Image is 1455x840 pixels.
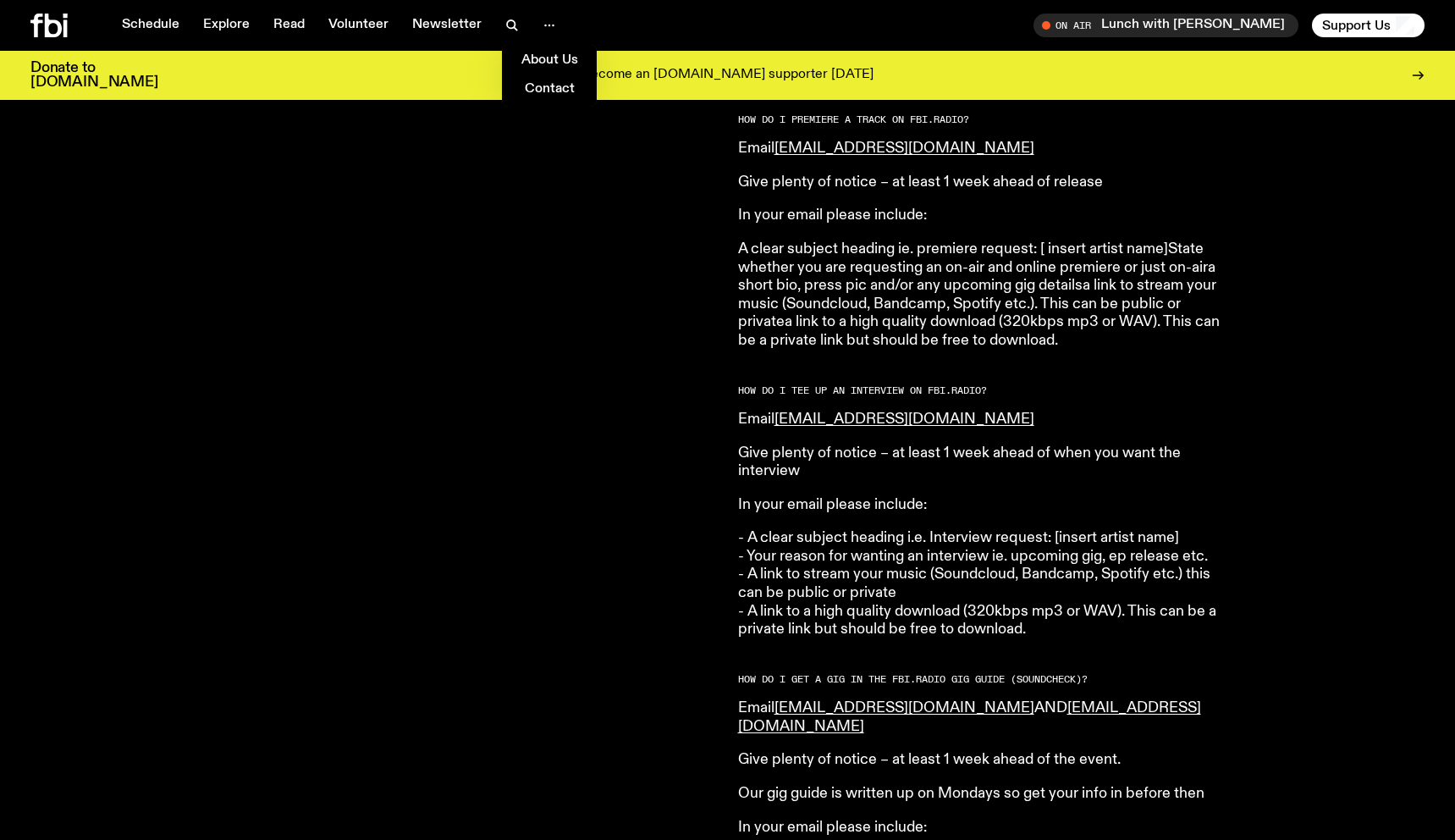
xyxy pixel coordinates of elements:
[738,140,1226,158] p: Email
[30,61,158,90] h3: Donate to [DOMAIN_NAME]
[738,174,1226,192] p: Give plenty of notice – at least 1 week ahead of release
[738,785,1226,804] p: Our gig guide is written up on Mondays so get your info in before then
[582,68,874,83] p: Become an [DOMAIN_NAME] supporter [DATE]
[738,411,1226,429] p: Email
[738,115,1226,124] h2: HOW DO I PREMIERE A TRACK ON FB i. RADIO?
[507,49,592,73] a: About Us
[738,386,1226,395] h2: HOW DO I TEE UP AN INTERVIEW ON FB i. RADIO?
[263,14,315,37] a: Read
[738,699,1226,736] p: Email AND
[193,14,260,37] a: Explore
[774,412,1034,427] a: [EMAIL_ADDRESS][DOMAIN_NAME]
[738,445,1226,481] p: Give plenty of notice – at least 1 week ahead of when you want the interview
[774,141,1034,156] a: [EMAIL_ADDRESS][DOMAIN_NAME]
[738,751,1226,770] p: Give plenty of notice – at least 1 week ahead of the event.
[1322,18,1391,33] span: Support Us
[112,14,190,37] a: Schedule
[774,700,1034,716] a: [EMAIL_ADDRESS][DOMAIN_NAME]
[738,700,1201,734] a: [EMAIL_ADDRESS][DOMAIN_NAME]
[738,240,1226,351] p: A clear subject heading ie. premiere request: [ insert artist name]State whether you are requesti...
[738,675,1226,684] h2: HOW DO I GET A GIG IN THE FB i. RADIO GIG GUIDE (SOUNDCHECK)?
[738,496,1226,515] p: In your email please include:
[318,14,399,37] a: Volunteer
[738,529,1226,639] p: - A clear subject heading i.e. Interview request: [insert artist name] - Your reason for wanting ...
[738,207,1226,225] p: In your email please include:
[738,819,1226,837] p: In your email please include:
[1033,14,1298,37] button: On AirLunch with [PERSON_NAME]
[507,78,592,102] a: Contact
[402,14,492,37] a: Newsletter
[1312,14,1425,37] button: Support Us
